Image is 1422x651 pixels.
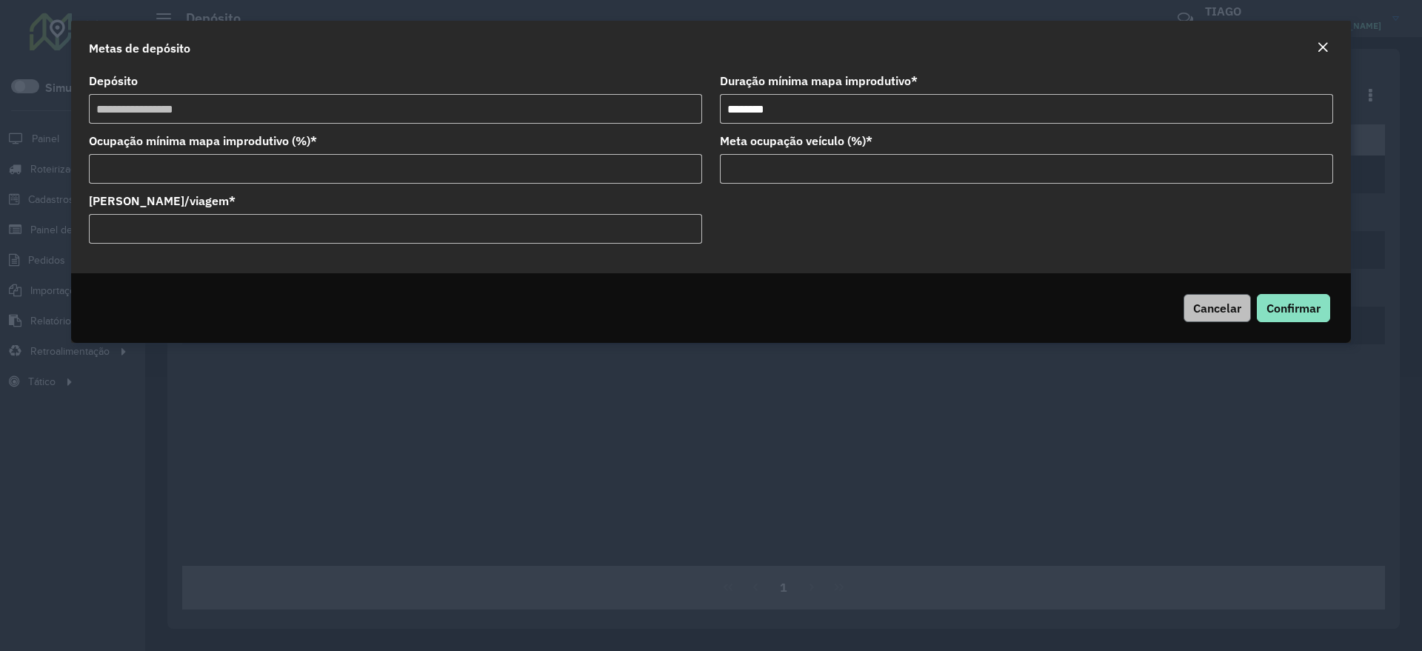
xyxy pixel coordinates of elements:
button: Confirmar [1257,294,1330,322]
label: Ocupação mínima mapa improdutivo (%) [89,132,317,150]
h4: Metas de depósito [89,39,190,57]
span: Cancelar [1193,301,1241,316]
label: Meta ocupação veículo (%) [720,132,872,150]
label: Depósito [89,72,138,90]
em: Fechar [1317,41,1329,53]
button: Close [1312,39,1333,58]
label: [PERSON_NAME]/viagem [89,192,236,210]
label: Duração mínima mapa improdutivo [720,72,918,90]
button: Cancelar [1184,294,1251,322]
span: Confirmar [1266,301,1321,316]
